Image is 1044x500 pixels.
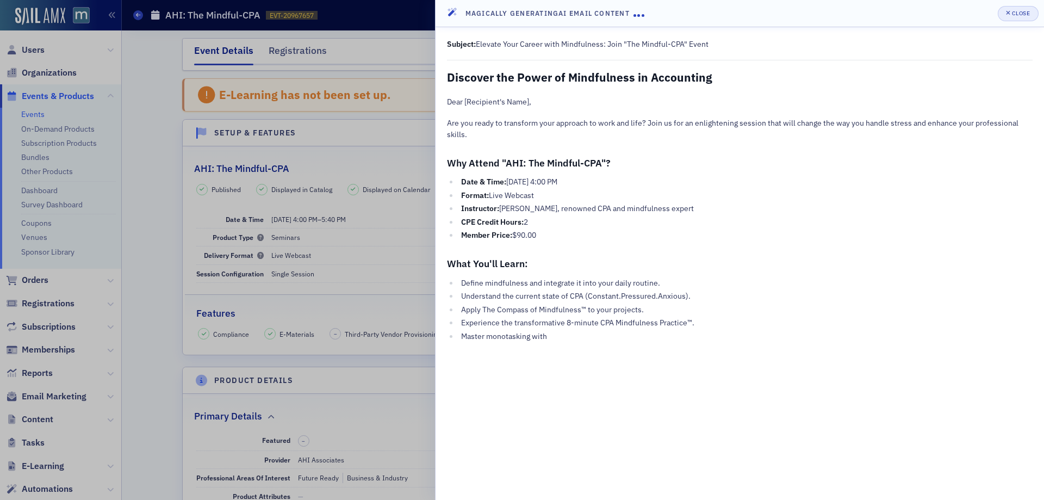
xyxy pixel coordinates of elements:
p: Are you ready to transform your approach to work and life? Join us for an enlightening session th... [447,118,1033,140]
li: 2 [458,217,1033,228]
strong: Instructor: [461,203,499,213]
li: [PERSON_NAME], renowned CPA and mindfulness expert [458,203,1033,214]
h3: What You'll Learn: [447,256,1033,271]
h3: Why Attend "AHI: The Mindful-CPA"? [447,156,1033,171]
strong: Date & Time: [461,177,506,187]
strong: CPE Credit Hours: [461,217,524,227]
strong: Subject: [447,39,476,49]
h4: Magically Generating AI Email Content [465,8,633,18]
li: $90.00 [458,230,1033,241]
div: Close [1012,10,1030,16]
li: Master monotasking with [458,331,1033,342]
strong: Format: [461,190,489,200]
strong: Member Price: [461,230,512,240]
li: Apply The Compass of Mindfulness™ to your projects. [458,304,1033,316]
li: Live Webcast [458,190,1033,201]
p: Elevate Your Career with Mindfulness: Join "The Mindful-CPA" Event [447,39,1033,50]
button: Close [998,6,1038,21]
li: [DATE] 4:00 PM [458,176,1033,188]
p: Dear [Recipient's Name], [447,96,1033,108]
li: Understand the current state of CPA (Constant.Pressured.Anxious). [458,291,1033,302]
li: Define mindfulness and integrate it into your daily routine. [458,277,1033,289]
li: Experience the transformative 8-minute CPA Mindfulness Practice™. [458,317,1033,329]
h2: Discover the Power of Mindfulness in Accounting [447,70,1033,85]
